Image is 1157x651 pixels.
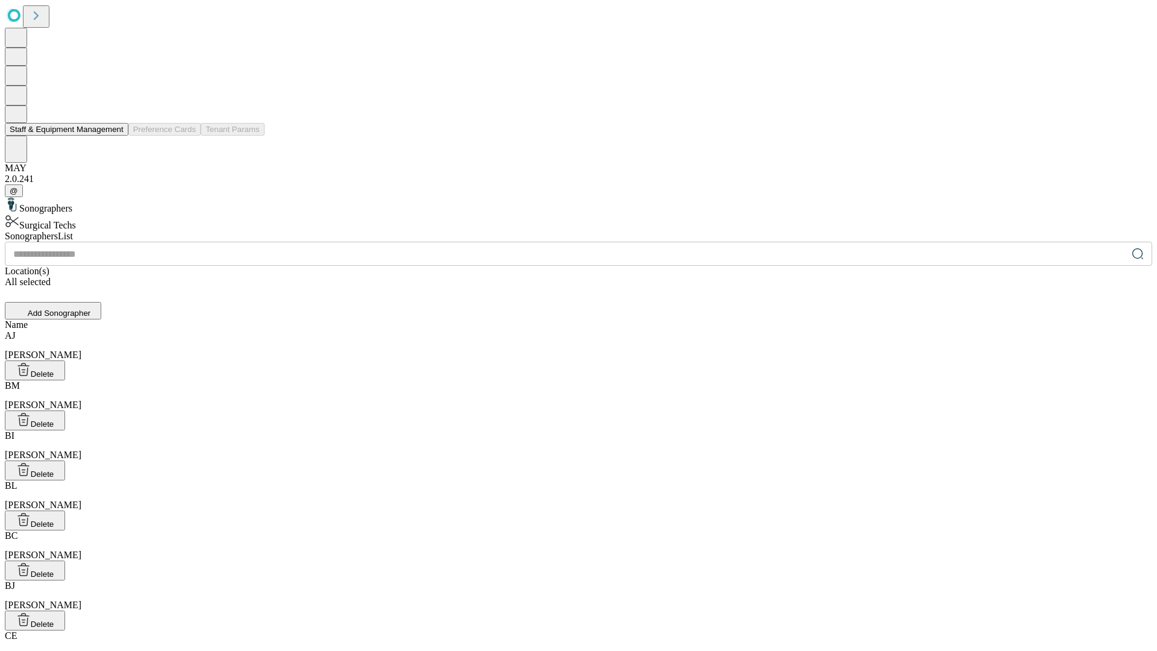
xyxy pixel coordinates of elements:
[31,470,54,479] span: Delete
[5,461,65,480] button: Delete
[31,620,54,629] span: Delete
[5,611,65,631] button: Delete
[5,561,65,580] button: Delete
[5,380,20,391] span: BM
[5,197,1152,214] div: Sonographers
[5,319,1152,330] div: Name
[5,580,1152,611] div: [PERSON_NAME]
[5,330,1152,360] div: [PERSON_NAME]
[5,231,1152,242] div: Sonographers List
[5,410,65,430] button: Delete
[201,123,265,136] button: Tenant Params
[5,580,15,591] span: BJ
[5,214,1152,231] div: Surgical Techs
[5,277,1152,288] div: All selected
[5,530,1152,561] div: [PERSON_NAME]
[5,480,17,491] span: BL
[5,631,17,641] span: CE
[5,266,49,276] span: Location(s)
[31,420,54,429] span: Delete
[128,123,201,136] button: Preference Cards
[5,302,101,319] button: Add Sonographer
[28,309,90,318] span: Add Sonographer
[5,330,16,341] span: AJ
[5,163,1152,174] div: MAY
[5,530,17,541] span: BC
[5,123,128,136] button: Staff & Equipment Management
[31,370,54,379] span: Delete
[5,184,23,197] button: @
[5,430,14,441] span: BI
[5,511,65,530] button: Delete
[5,380,1152,410] div: [PERSON_NAME]
[5,174,1152,184] div: 2.0.241
[31,570,54,579] span: Delete
[5,480,1152,511] div: [PERSON_NAME]
[31,520,54,529] span: Delete
[5,360,65,380] button: Delete
[10,186,18,195] span: @
[5,430,1152,461] div: [PERSON_NAME]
